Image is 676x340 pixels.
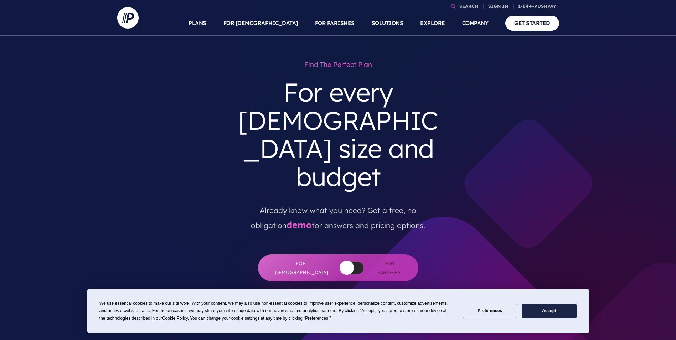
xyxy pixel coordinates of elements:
[315,11,355,36] a: FOR PARISHES
[522,304,577,318] button: Accept
[287,219,312,230] a: demo
[374,259,404,277] span: For Parishes
[236,197,440,233] p: Already know what you need? Get a free, no obligation for answers and pricing options.
[231,72,446,197] h3: For every [DEMOGRAPHIC_DATA] size and budget
[231,57,446,72] h1: Find the perfect plan
[372,11,403,36] a: SOLUTIONS
[223,11,298,36] a: FOR [DEMOGRAPHIC_DATA]
[189,11,206,36] a: PLANS
[505,16,559,30] a: GET STARTED
[99,300,454,322] div: We use essential cookies to make our site work. With your consent, we may also use non-essential ...
[463,304,517,318] button: Preferences
[272,259,329,277] span: For [DEMOGRAPHIC_DATA]
[305,316,328,321] span: Preferences
[462,11,489,36] a: COMPANY
[87,289,589,333] div: Cookie Consent Prompt
[162,316,188,321] span: Cookie Policy
[420,11,445,36] a: EXPLORE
